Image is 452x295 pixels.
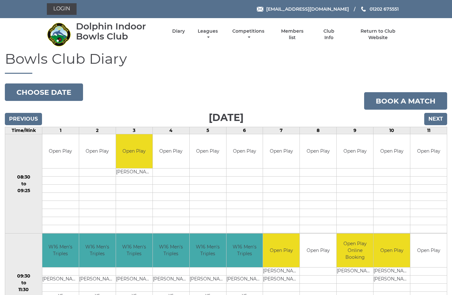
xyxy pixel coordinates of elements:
[424,113,447,125] input: Next
[263,234,300,268] td: Open Play
[226,127,263,134] td: 6
[257,5,349,13] a: Email [EMAIL_ADDRESS][DOMAIN_NAME]
[76,21,161,41] div: Dolphin Indoor Bowls Club
[373,127,410,134] td: 10
[410,134,447,168] td: Open Play
[231,28,266,41] a: Competitions
[79,127,116,134] td: 2
[47,3,77,15] a: Login
[361,6,366,12] img: Phone us
[5,134,42,234] td: 08:30 to 09:25
[263,268,300,276] td: [PERSON_NAME]
[42,276,79,284] td: [PERSON_NAME]
[116,127,152,134] td: 3
[42,127,79,134] td: 1
[373,134,410,168] td: Open Play
[190,134,226,168] td: Open Play
[79,134,116,168] td: Open Play
[226,134,263,168] td: Open Play
[116,168,152,176] td: [PERSON_NAME]
[47,22,71,47] img: Dolphin Indoor Bowls Club
[5,51,447,74] h1: Bowls Club Diary
[370,6,399,12] span: 01202 675551
[351,28,405,41] a: Return to Club Website
[277,28,307,41] a: Members list
[153,276,189,284] td: [PERSON_NAME]
[410,127,447,134] td: 11
[172,28,185,34] a: Diary
[337,234,373,268] td: Open Play Online Booking
[263,134,300,168] td: Open Play
[226,276,263,284] td: [PERSON_NAME]
[337,134,373,168] td: Open Play
[373,276,410,284] td: [PERSON_NAME]
[373,234,410,268] td: Open Play
[79,234,116,268] td: W16 Men's Triples
[196,28,219,41] a: Leagues
[300,127,337,134] td: 8
[364,92,447,110] a: Book a match
[79,276,116,284] td: [PERSON_NAME]
[116,276,152,284] td: [PERSON_NAME]
[189,127,226,134] td: 5
[266,6,349,12] span: [EMAIL_ADDRESS][DOMAIN_NAME]
[373,268,410,276] td: [PERSON_NAME]
[226,234,263,268] td: W16 Men's Triples
[116,234,152,268] td: W16 Men's Triples
[5,113,42,125] input: Previous
[257,7,263,12] img: Email
[153,134,189,168] td: Open Play
[263,276,300,284] td: [PERSON_NAME]
[190,276,226,284] td: [PERSON_NAME]
[360,5,399,13] a: Phone us 01202 675551
[153,234,189,268] td: W16 Men's Triples
[152,127,189,134] td: 4
[319,28,340,41] a: Club Info
[337,268,373,276] td: [PERSON_NAME]
[410,234,447,268] td: Open Play
[5,83,83,101] button: Choose date
[5,127,42,134] td: Time/Rink
[337,127,373,134] td: 9
[300,234,336,268] td: Open Play
[300,134,336,168] td: Open Play
[42,134,79,168] td: Open Play
[190,234,226,268] td: W16 Men's Triples
[116,134,152,168] td: Open Play
[263,127,300,134] td: 7
[42,234,79,268] td: W16 Men's Triples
